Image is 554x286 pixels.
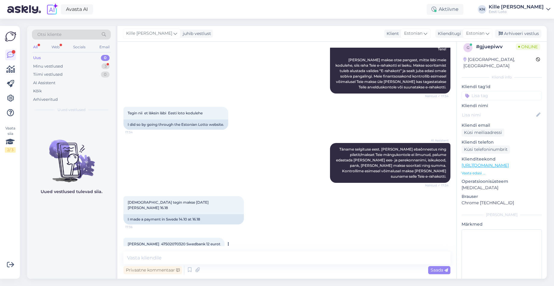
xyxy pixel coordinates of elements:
span: 17:36 [125,225,148,229]
div: [GEOGRAPHIC_DATA], [GEOGRAPHIC_DATA] [463,56,536,69]
span: Nähtud ✓ 17:34 [425,94,449,98]
p: Uued vestlused tulevad siia. [41,189,102,195]
p: Klienditeekond [462,156,542,162]
div: All [32,43,39,51]
div: I made a payment in Swede 14.10 at 16.18 [123,214,244,224]
span: Kille [PERSON_NAME] [126,30,172,37]
span: Täname selgituse eest. [PERSON_NAME] ebaõnnestus ning piletit/makset Teie mängukontole ei ilmunud... [336,147,447,179]
p: Kliendi email [462,122,542,129]
a: Kille [PERSON_NAME]Eesti Loto [489,5,550,14]
span: Uued vestlused [58,107,86,113]
span: g [467,45,469,50]
div: Arhiveeri vestlus [495,30,541,38]
div: Uus [33,55,41,61]
span: Online [516,43,540,50]
span: Nähtud ✓ 17:34 [425,183,449,188]
div: Web [50,43,61,51]
div: Minu vestlused [33,63,63,69]
div: Eesti Loto [489,9,544,14]
div: Email [98,43,111,51]
span: Saada [431,267,448,273]
div: Aktiivne [427,4,463,15]
span: [PERSON_NAME] 47502070320 Swedbank 12 eurot [128,242,220,246]
span: Otsi kliente [37,31,61,38]
p: Vaata edasi ... [462,170,542,176]
div: KN [478,5,486,14]
input: Lisa nimi [462,112,535,118]
p: Brauser [462,193,542,200]
p: [MEDICAL_DATA] [462,185,542,191]
input: Lisa tag [462,91,542,100]
div: 2 / 3 [5,147,16,153]
div: Privaatne kommentaar [123,266,182,274]
span: Estonian [404,30,422,37]
div: Kliendi info [462,75,542,80]
span: Tegin nii et läksin läbi Eesti loto kodulehe [128,111,203,115]
img: Askly Logo [5,31,16,42]
div: Kille [PERSON_NAME] [489,5,544,9]
div: Klient [384,30,399,37]
div: juhib vestlust [180,30,211,37]
p: Operatsioonisüsteem [462,178,542,185]
div: 0 [101,55,110,61]
img: No chats [27,129,116,183]
span: AI Assistent [426,138,449,143]
div: [PERSON_NAME] [462,212,542,218]
span: 17:34 [125,130,148,135]
div: Tiimi vestlused [33,71,63,78]
span: Estonian [466,30,484,37]
div: AI Assistent [33,80,55,86]
img: explore-ai [46,3,58,16]
div: Küsi telefoninumbrit [462,145,510,154]
div: Vaata siia [5,126,16,153]
p: Märkmed [462,221,542,227]
p: Kliendi telefon [462,139,542,145]
div: Socials [72,43,87,51]
div: 0 [101,71,110,78]
div: Arhiveeritud [33,97,58,103]
span: [DEMOGRAPHIC_DATA] tegin makse [DATE][PERSON_NAME] 16.18 [128,200,209,210]
a: [URL][DOMAIN_NAME] [462,163,509,168]
div: Klienditugi [435,30,461,37]
div: Küsi meiliaadressi [462,129,504,137]
div: # gjuepiwv [476,43,516,50]
a: Avasta AI [61,4,93,14]
p: Kliendi nimi [462,103,542,109]
div: Kõik [33,88,42,94]
p: Kliendi tag'id [462,84,542,90]
p: Chrome [TECHNICAL_ID] [462,200,542,206]
div: 3 [101,63,110,69]
div: I did so by going through the Estonian Lotto website. [123,119,228,130]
